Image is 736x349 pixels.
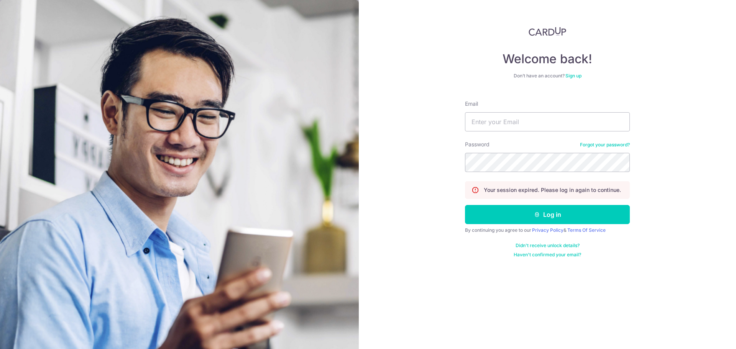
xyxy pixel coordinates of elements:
p: Your session expired. Please log in again to continue. [484,186,621,194]
a: Forgot your password? [580,142,630,148]
label: Password [465,141,490,148]
a: Haven't confirmed your email? [514,252,581,258]
a: Privacy Policy [532,227,563,233]
a: Sign up [565,73,582,79]
a: Didn't receive unlock details? [516,242,580,249]
label: Email [465,100,478,108]
div: By continuing you agree to our & [465,227,630,233]
input: Enter your Email [465,112,630,131]
h4: Welcome back! [465,51,630,67]
img: CardUp Logo [529,27,566,36]
a: Terms Of Service [567,227,606,233]
button: Log in [465,205,630,224]
div: Don’t have an account? [465,73,630,79]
